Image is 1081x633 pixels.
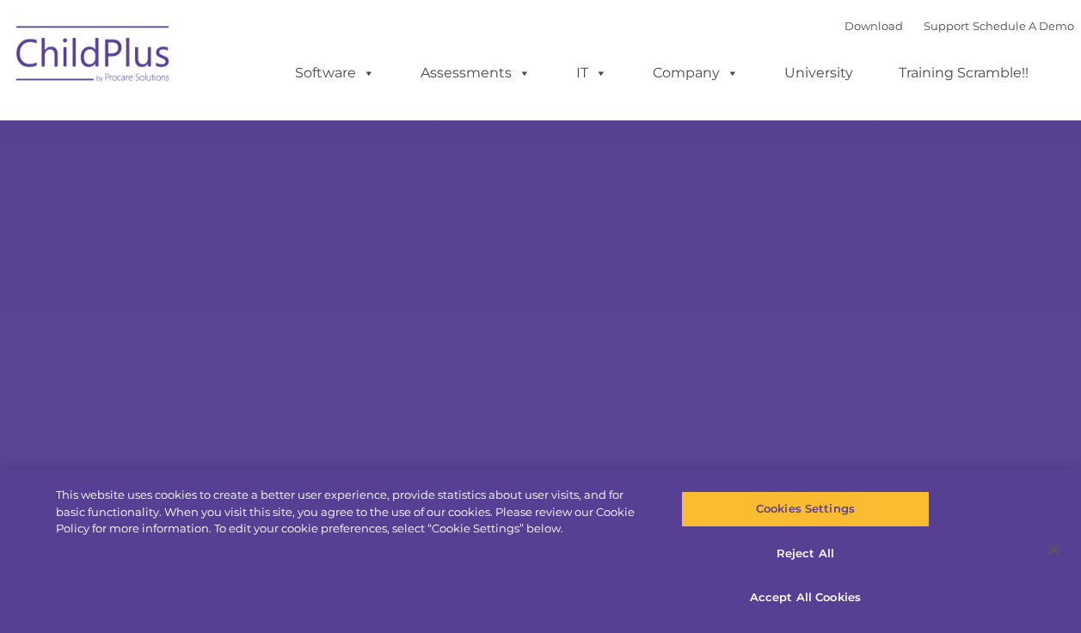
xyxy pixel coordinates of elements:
[403,56,548,90] a: Assessments
[1035,531,1072,568] button: Close
[681,580,930,616] button: Accept All Cookies
[56,487,648,538] div: This website uses cookies to create a better user experience, provide statistics about user visit...
[845,19,1074,33] font: |
[845,19,903,33] a: Download
[559,56,624,90] a: IT
[636,56,756,90] a: Company
[278,56,392,90] a: Software
[881,56,1046,90] a: Training Scramble!!
[681,536,930,572] button: Reject All
[8,14,180,100] img: ChildPlus by Procare Solutions
[973,19,1074,33] a: Schedule A Demo
[767,56,870,90] a: University
[924,19,969,33] a: Support
[681,491,930,527] button: Cookies Settings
